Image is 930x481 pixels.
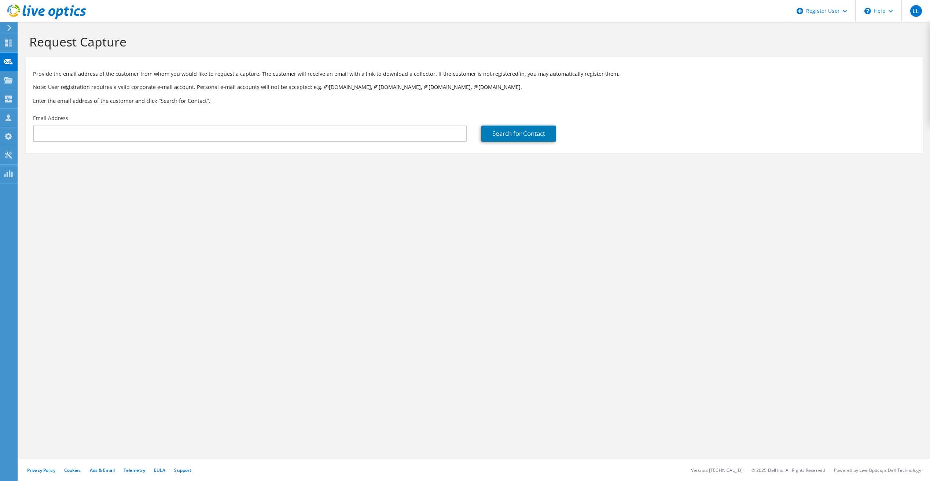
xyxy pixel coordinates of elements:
[481,126,556,142] a: Search for Contact
[27,467,55,473] a: Privacy Policy
[33,70,915,78] p: Provide the email address of the customer from whom you would like to request a capture. The cust...
[124,467,145,473] a: Telemetry
[174,467,191,473] a: Support
[691,467,743,473] li: Version: [TECHNICAL_ID]
[90,467,115,473] a: Ads & Email
[33,115,68,122] label: Email Address
[154,467,165,473] a: EULA
[864,8,871,14] svg: \n
[64,467,81,473] a: Cookies
[910,5,922,17] span: LL
[33,97,915,105] h3: Enter the email address of the customer and click “Search for Contact”.
[33,83,915,91] p: Note: User registration requires a valid corporate e-mail account. Personal e-mail accounts will ...
[751,467,825,473] li: © 2025 Dell Inc. All Rights Reserved
[834,467,921,473] li: Powered by Live Optics, a Dell Technology
[29,34,915,49] h1: Request Capture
